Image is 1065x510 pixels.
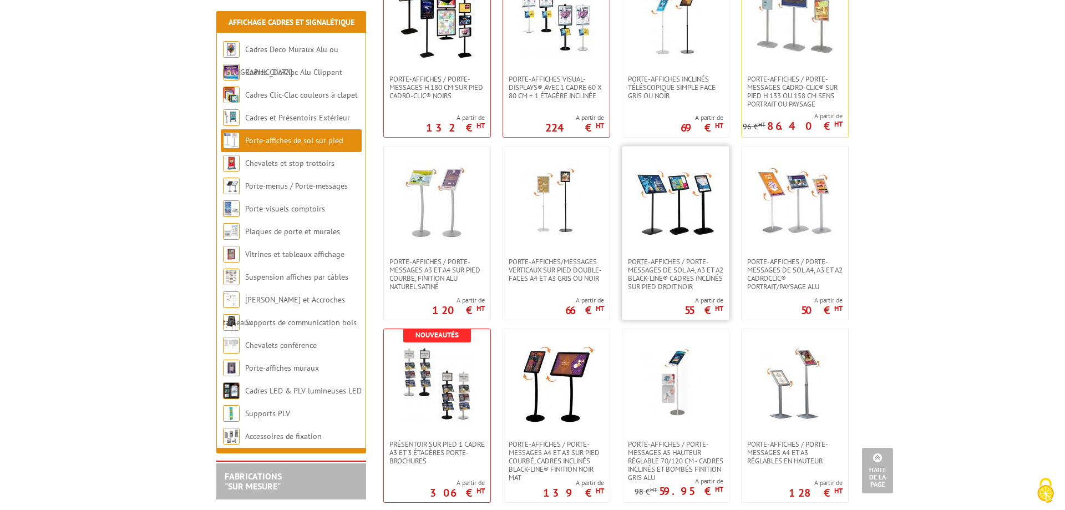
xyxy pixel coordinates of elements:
img: Porte-affiches / Porte-messages de sol A4, A3 et A2 Black-Line® cadres inclinés sur Pied Droit Noir [637,163,714,241]
img: Porte-menus / Porte-messages [223,178,240,194]
a: Suspension affiches par câbles [245,272,348,282]
a: Porte-affiches/messages verticaux sur pied double-faces A4 et A3 Gris ou Noir [503,257,610,282]
sup: HT [476,486,485,496]
span: A partir de [684,296,723,305]
a: Vitrines et tableaux affichage [245,249,344,259]
span: A partir de [635,477,723,486]
p: 69 € [681,124,723,131]
span: Présentoir sur pied 1 cadre A3 et 3 étagères porte-brochures [389,440,485,465]
span: Porte-affiches inclinés téléscopique simple face gris ou noir [628,75,723,100]
a: Cadres Clic-Clac Alu Clippant [245,67,342,77]
a: Porte-affiches / Porte-messages A4 et A3 sur pied courbé, cadres inclinés Black-Line® finition no... [503,440,610,482]
a: Haut de la page [862,448,893,493]
span: Porte-affiches / Porte-messages Cadro-Clic® sur pied H 133 ou 158 cm sens portrait ou paysage [747,75,843,108]
sup: HT [834,304,843,313]
p: 96 € [743,123,765,131]
a: [PERSON_NAME] et Accroches tableaux [223,295,345,327]
img: Vitrines et tableaux affichage [223,246,240,262]
img: Porte-affiches muraux [223,360,240,376]
p: 50 € [801,307,843,314]
sup: HT [758,120,765,128]
a: Plaques de porte et murales [245,226,340,236]
span: A partir de [432,296,485,305]
span: A partir de [789,478,843,487]
img: Cimaises et Accroches tableaux [223,291,240,308]
a: Porte-affiches muraux [245,363,319,373]
a: Porte-affiches inclinés téléscopique simple face gris ou noir [622,75,729,100]
a: PORTE-AFFICHES VISUAL-DISPLAYS® AVEC 1 CADRE 60 X 80 CM + 1 ÉTAGÈRE INCLINÉE [503,75,610,100]
span: Porte-affiches/messages verticaux sur pied double-faces A4 et A3 Gris ou Noir [509,257,604,282]
a: Chevalets conférence [245,340,317,350]
sup: HT [476,304,485,313]
a: Porte-affiches de sol sur pied [245,135,343,145]
a: Supports de communication bois [245,317,357,327]
sup: HT [834,119,843,129]
span: Porte-affiches / Porte-messages A4 et A3 réglables en hauteur [747,440,843,465]
span: A partir de [743,112,843,120]
span: PORTE-AFFICHES VISUAL-DISPLAYS® AVEC 1 CADRE 60 X 80 CM + 1 ÉTAGÈRE INCLINÉE [509,75,604,100]
span: A partir de [543,478,604,487]
p: 139 € [543,489,604,496]
img: Cadres Deco Muraux Alu ou Bois [223,41,240,58]
p: 55 € [684,307,723,314]
a: Supports PLV [245,408,290,418]
img: Présentoir sur pied 1 cadre A3 et 3 étagères porte-brochures [398,346,476,423]
span: A partir de [801,296,843,305]
a: Accessoires de fixation [245,431,322,441]
span: Porte-affiches / Porte-messages de sol A4, A3 et A2 Black-Line® cadres inclinés sur Pied Droit Noir [628,257,723,291]
img: Cadres LED & PLV lumineuses LED [223,382,240,399]
sup: HT [596,304,604,313]
a: Porte-menus / Porte-messages [245,181,348,191]
a: FABRICATIONS"Sur Mesure" [225,471,282,492]
a: Porte-affiches / Porte-messages A5 hauteur réglable 70/120 cm - cadres inclinés et bombés finitio... [622,440,729,482]
img: Porte-affiches / Porte-messages de sol A4, A3 et A2 CadroClic® portrait/paysage alu [756,163,834,241]
img: Suspension affiches par câbles [223,269,240,285]
span: Porte-affiches / Porte-messages de sol A4, A3 et A2 CadroClic® portrait/paysage alu [747,257,843,291]
img: Cadres et Présentoirs Extérieur [223,109,240,126]
img: Porte-affiches de sol sur pied [223,132,240,149]
p: 224 € [545,124,604,131]
sup: HT [650,486,657,493]
p: 306 € [430,489,485,496]
p: 86.40 € [767,123,843,129]
img: Supports PLV [223,405,240,422]
sup: HT [715,121,723,130]
span: Porte-affiches / Porte-messages A5 hauteur réglable 70/120 cm - cadres inclinés et bombés finitio... [628,440,723,482]
sup: HT [715,484,723,494]
img: Cadres Clic-Clac couleurs à clapet [223,87,240,103]
span: A partir de [565,296,604,305]
span: Porte-affiches / Porte-messages H.180 cm SUR PIED CADRO-CLIC® NOIRS [389,75,485,100]
button: Cookies (fenêtre modale) [1026,472,1065,510]
a: Porte-affiches / Porte-messages A3 et A4 sur pied courbe, finition alu naturel satiné [384,257,490,291]
sup: HT [834,486,843,496]
a: Chevalets et stop trottoirs [245,158,334,168]
p: 66 € [565,307,604,314]
p: 98 € [635,488,657,496]
a: Porte-affiches / Porte-messages de sol A4, A3 et A2 CadroClic® portrait/paysage alu [742,257,848,291]
sup: HT [476,121,485,130]
a: Porte-affiches / Porte-messages A4 et A3 réglables en hauteur [742,440,848,465]
img: Porte-affiches / Porte-messages A3 et A4 sur pied courbe, finition alu naturel satiné [398,163,476,241]
span: A partir de [426,113,485,122]
a: Cadres Clic-Clac couleurs à clapet [245,90,358,100]
a: Cadres et Présentoirs Extérieur [245,113,350,123]
img: Porte-affiches / Porte-messages A4 et A3 sur pied courbé, cadres inclinés Black-Line® finition no... [518,346,595,423]
img: Accessoires de fixation [223,428,240,445]
sup: HT [715,304,723,313]
a: Cadres Deco Muraux Alu ou [GEOGRAPHIC_DATA] [223,44,338,77]
p: 120 € [432,307,485,314]
span: A partir de [681,113,723,122]
img: Porte-affiches / Porte-messages A5 hauteur réglable 70/120 cm - cadres inclinés et bombés finitio... [637,346,714,423]
img: Chevalets conférence [223,337,240,354]
a: Affichage Cadres et Signalétique [229,17,354,27]
img: Porte-affiches / Porte-messages A4 et A3 réglables en hauteur [756,346,834,423]
p: 132 € [426,124,485,131]
a: Porte-affiches / Porte-messages Cadro-Clic® sur pied H 133 ou 158 cm sens portrait ou paysage [742,75,848,108]
img: Cookies (fenêtre modale) [1032,477,1059,504]
p: 128 € [789,489,843,496]
sup: HT [596,121,604,130]
b: Nouveautés [415,330,459,340]
span: A partir de [430,478,485,487]
span: Porte-affiches / Porte-messages A3 et A4 sur pied courbe, finition alu naturel satiné [389,257,485,291]
img: Chevalets et stop trottoirs [223,155,240,171]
